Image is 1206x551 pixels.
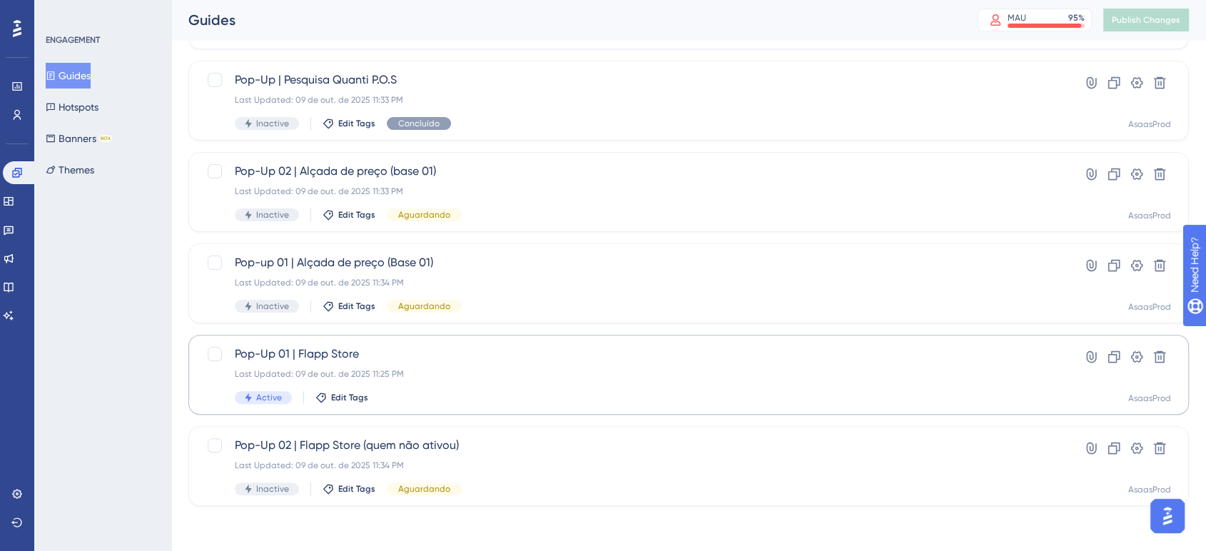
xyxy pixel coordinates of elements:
[235,163,1028,180] span: Pop-Up 02 | Alçada de preço (base 01)
[338,118,375,129] span: Edit Tags
[338,483,375,495] span: Edit Tags
[99,135,112,142] div: BETA
[223,6,250,33] button: Início
[235,460,1028,471] div: Last Updated: 09 de out. de 2025 11:34 PM
[323,209,375,221] button: Edit Tags
[1128,118,1171,130] div: AsaasProd
[91,467,102,479] button: Start recording
[1128,484,1171,495] div: AsaasProd
[315,392,368,403] button: Edit Tags
[9,6,36,33] button: go back
[11,350,274,393] div: Aline diz…
[34,4,89,21] span: Need Help?
[235,368,1028,380] div: Last Updated: 09 de out. de 2025 11:25 PM
[323,118,375,129] button: Edit Tags
[245,462,268,485] button: Enviar mensagem…
[23,218,223,233] div: [PERSON_NAME],
[1103,9,1189,31] button: Publish Changes
[11,210,274,350] div: Diênifer diz…
[235,345,1028,363] span: Pop-Up 01 | Flapp Store
[331,392,368,403] span: Edit Tags
[46,63,91,89] button: Guides
[46,34,100,46] div: ENGAGEMENT
[12,438,273,462] textarea: Envie uma mensagem...
[256,209,289,221] span: Inactive
[46,157,94,183] button: Themes
[235,254,1028,271] span: Pop-up 01 | Alçada de preço (Base 01)
[170,350,274,382] div: Ah ok! Obrigada
[46,126,112,151] button: BannersBETA
[398,209,450,221] span: Aguardando
[1128,210,1171,221] div: AsaasProd
[68,467,79,479] button: Seletor de Gif
[323,483,375,495] button: Edit Tags
[256,483,289,495] span: Inactive
[1128,301,1171,313] div: AsaasProd
[235,277,1028,288] div: Last Updated: 09 de out. de 2025 11:34 PM
[235,71,1028,89] span: Pop-Up | Pesquisa Quanti P.O.S
[51,111,274,198] div: Ah certo! Eu tenho uma dúvida sobre o "Total seen" esse número é referente a quantas vezes o guid...
[11,210,234,339] div: [PERSON_NAME],O total seen, mostra quantas vezes seus Guias foram abertos. Cada vez que um usuári...
[46,94,98,120] button: Hotspots
[41,8,64,31] img: Profile image for Diênifer
[1128,393,1171,404] div: AsaasProd
[235,94,1028,106] div: Last Updated: 09 de out. de 2025 11:33 PM
[256,300,289,312] span: Inactive
[188,10,942,30] div: Guides
[63,120,263,190] div: Ah certo! Eu tenho uma dúvida sobre o "Total seen" esse número é referente a quantas vezes o guid...
[23,303,223,330] div: Você pode ver mais detalhes sobre o painel de Analytics neste .
[23,64,223,91] div: Você tem mais alguma dúvida pra mim? 😊
[398,483,450,495] span: Aguardando
[398,118,440,129] span: Concluído
[256,392,282,403] span: Active
[69,7,114,18] h1: Diênifer
[256,118,289,129] span: Inactive
[148,318,178,329] a: artigo
[235,186,1028,197] div: Last Updated: 09 de out. de 2025 11:33 PM
[235,437,1028,454] span: Pop-Up 02 | Flapp Store (quem não ativou)
[398,300,450,312] span: Aguardando
[23,240,223,295] div: O total seen, mostra quantas vezes seus Guias foram abertos. Cada vez que um usuário abre um Guia...
[23,425,93,440] div: Disponha!! 🤗
[69,18,93,32] p: Ativo
[338,209,375,221] span: Edit Tags
[11,111,274,210] div: Aline diz…
[338,300,375,312] span: Edit Tags
[11,417,104,448] div: Disponha!! 🤗Diênifer • Há 1minAdd reaction
[22,467,34,479] button: Carregar anexo
[250,6,276,31] div: Fechar
[323,300,375,312] button: Edit Tags
[1008,12,1026,24] div: MAU
[1112,14,1180,26] span: Publish Changes
[11,417,274,480] div: Diênifer diz…
[1068,12,1085,24] div: 95 %
[11,55,234,100] div: Você tem mais alguma dúvida pra mim? 😊Add reaction
[11,55,274,111] div: Diênifer diz…
[181,359,263,373] div: Ah ok! Obrigada
[1146,495,1189,537] iframe: UserGuiding AI Assistant Launcher
[45,467,56,479] button: Seletor de emoji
